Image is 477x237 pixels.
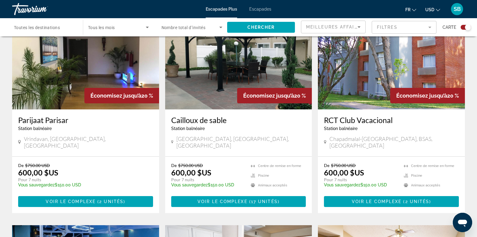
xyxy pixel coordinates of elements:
[249,7,271,12] a: Escapades
[425,5,440,14] button: Changer de devise
[331,163,356,168] span: $750.00 USD
[251,199,278,204] span: 17 unités
[25,163,50,168] span: $750.00 USD
[306,25,364,29] span: Meilleures affaires
[352,199,402,204] span: Voir le complexe
[171,182,208,187] span: Vous sauvegardez
[99,199,123,204] span: 2 unités
[443,23,456,32] span: Carte
[18,182,55,187] span: Vous sauvegardez
[324,182,361,187] span: Vous sauvegardez
[171,182,234,187] font: $150.00 USD
[96,199,125,204] span: ( )
[18,126,52,131] span: Station balnéaire
[396,92,447,99] span: Économisez jusqu’à
[171,168,211,177] font: 600,00 $US
[405,5,416,14] button: Changer la langue
[171,115,306,125] a: Cailloux de sable
[324,168,364,177] font: 600,00 $US
[453,213,472,232] iframe: Bouton de lancement de la fenêtre de messagerie
[18,177,147,182] p: Pour 7 nuits
[162,25,206,30] span: Nombre total d’invités
[324,115,459,125] a: RCT Club Vacacional
[171,163,177,168] span: De
[247,25,275,30] span: Chercher
[90,92,141,99] span: Économisez jusqu’à
[306,23,361,31] mat-select: Trier par
[454,6,461,12] span: SB
[324,196,459,207] button: Voir le complexe(2 unités)
[372,21,436,34] button: Filtre
[176,135,306,149] span: [GEOGRAPHIC_DATA], [GEOGRAPHIC_DATA], [GEOGRAPHIC_DATA]
[198,199,247,204] span: Voir le complexe
[237,88,312,103] div: 20 %
[411,164,454,168] span: Centre de remise en forme
[227,22,295,33] button: Chercher
[46,199,96,204] span: Voir le complexe
[84,88,159,103] div: 20 %
[18,182,81,187] font: $150.00 USD
[171,177,245,182] p: Pour 7 nuits
[243,92,294,99] span: Économisez jusqu’à
[258,164,301,168] span: Centre de remise en forme
[171,126,205,131] span: Station balnéaire
[318,12,465,109] img: 3616E01X.jpg
[18,163,24,168] span: De
[206,7,237,12] a: Escapades Plus
[12,12,159,109] img: F054E01X.jpg
[165,12,312,109] img: 5096O01X.jpg
[24,135,153,149] span: Vrindavan, [GEOGRAPHIC_DATA], [GEOGRAPHIC_DATA]
[18,196,153,207] button: Voir le complexe(2 unités)
[12,1,73,17] a: Travorium
[411,183,440,187] span: Animaux acceptés
[401,199,431,204] span: ( )
[171,196,306,207] button: Voir le complexe(17 unités)
[258,174,269,178] span: Piscine
[258,183,287,187] span: Animaux acceptés
[324,177,398,182] p: Pour 7 nuits
[18,115,153,125] a: Parijaat Parisar
[14,25,60,30] span: Toutes les destinations
[405,199,430,204] span: 2 unités
[178,163,203,168] span: $750.00 USD
[324,126,358,131] span: Station balnéaire
[390,88,465,103] div: 20 %
[324,182,387,187] font: $150.00 USD
[247,199,279,204] span: ( )
[88,25,115,30] span: Tous les mois
[425,7,434,12] span: USD
[405,7,410,12] span: Fr
[18,168,58,177] font: 600,00 $US
[329,135,459,149] span: Chapadmalal-[GEOGRAPHIC_DATA], BSAS, [GEOGRAPHIC_DATA]
[411,174,422,178] span: Piscine
[324,163,329,168] span: De
[449,3,465,15] button: Menu utilisateur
